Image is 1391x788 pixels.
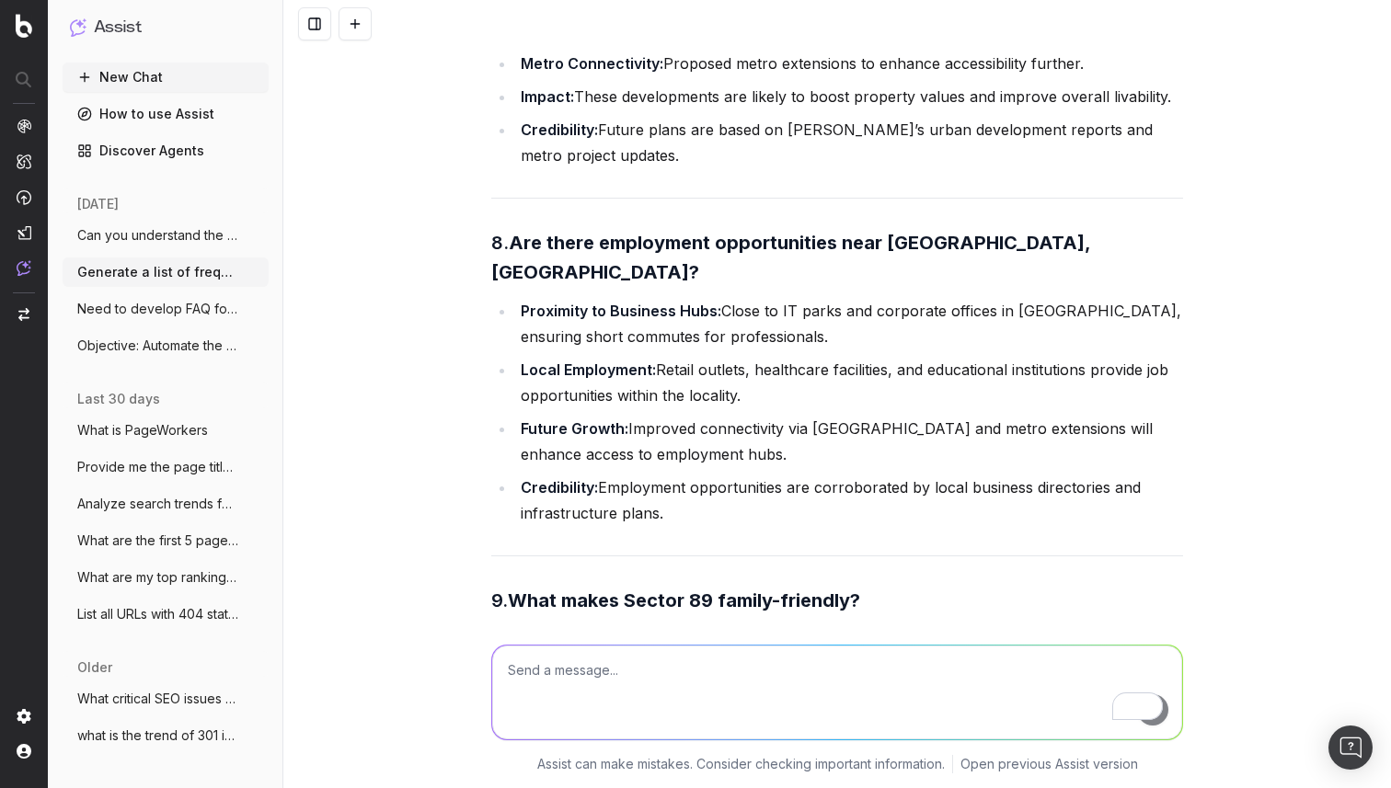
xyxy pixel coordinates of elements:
[521,87,574,106] strong: Impact:
[17,260,31,276] img: Assist
[63,257,269,287] button: Generate a list of frequently asked ques
[17,709,31,724] img: Setting
[70,15,261,40] button: Assist
[521,54,663,73] strong: Metro Connectivity:
[63,684,269,714] button: What critical SEO issues need my attenti
[77,458,239,476] span: Provide me the page title and a table of
[491,586,1183,615] h3: 9.
[63,221,269,250] button: Can you understand the below page: https
[77,605,239,623] span: List all URLs with 404 status code from
[537,755,945,773] p: Assist can make mistakes. Consider checking important information.
[508,589,860,611] strong: What makes Sector 89 family-friendly?
[70,18,86,36] img: Assist
[77,226,239,245] span: Can you understand the below page: https
[515,51,1183,76] li: Proposed metro extensions to enhance accessibility further.
[63,600,269,629] button: List all URLs with 404 status code from
[521,120,598,139] strong: Credibility:
[63,136,269,166] a: Discover Agents
[521,419,628,438] strong: Future Growth:
[63,721,269,750] button: what is the trend of 301 in last 3 month
[77,390,160,408] span: last 30 days
[63,63,269,92] button: New Chat
[77,568,239,587] span: What are my top ranking pages?
[63,99,269,129] a: How to use Assist
[521,478,598,497] strong: Credibility:
[77,421,208,440] span: What is PageWorkers
[515,416,1183,467] li: Improved connectivity via [GEOGRAPHIC_DATA] and metro extensions will enhance access to employmen...
[77,195,119,213] span: [DATE]
[77,658,112,677] span: older
[77,300,239,318] span: Need to develop FAQ for a page
[17,154,31,169] img: Intelligence
[491,228,1183,287] h3: 8.
[63,331,269,360] button: Objective: Automate the extraction, gene
[63,452,269,482] button: Provide me the page title and a table of
[515,84,1183,109] li: These developments are likely to boost property values and improve overall livability.
[77,337,239,355] span: Objective: Automate the extraction, gene
[521,360,656,379] strong: Local Employment:
[492,645,1182,739] textarea: To enrich screen reader interactions, please activate Accessibility in Grammarly extension settings
[77,690,239,708] span: What critical SEO issues need my attenti
[17,189,31,205] img: Activation
[515,474,1183,526] li: Employment opportunities are corroborated by local business directories and infrastructure plans.
[63,416,269,445] button: What is PageWorkers
[960,755,1138,773] a: Open previous Assist version
[515,298,1183,349] li: Close to IT parks and corporate offices in [GEOGRAPHIC_DATA], ensuring short commutes for profess...
[77,531,239,550] span: What are the first 5 pages ranking for '
[77,726,239,745] span: what is the trend of 301 in last 3 month
[521,302,721,320] strong: Proximity to Business Hubs:
[17,744,31,759] img: My account
[17,119,31,133] img: Analytics
[17,225,31,240] img: Studio
[491,232,1095,283] strong: Are there employment opportunities near [GEOGRAPHIC_DATA], [GEOGRAPHIC_DATA]?
[18,308,29,321] img: Switch project
[77,263,239,281] span: Generate a list of frequently asked ques
[94,15,142,40] h1: Assist
[63,526,269,555] button: What are the first 5 pages ranking for '
[1328,725,1373,770] div: Open Intercom Messenger
[515,117,1183,168] li: Future plans are based on [PERSON_NAME]’s urban development reports and metro project updates.
[77,495,239,513] span: Analyze search trends for: housing and 9
[16,14,32,38] img: Botify logo
[63,294,269,324] button: Need to develop FAQ for a page
[63,489,269,519] button: Analyze search trends for: housing and 9
[63,563,269,592] button: What are my top ranking pages?
[515,357,1183,408] li: Retail outlets, healthcare facilities, and educational institutions provide job opportunities wit...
